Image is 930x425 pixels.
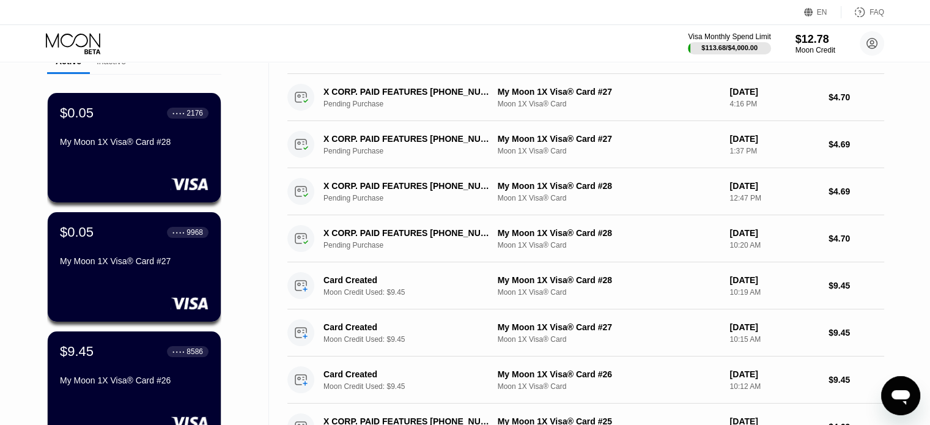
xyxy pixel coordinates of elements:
[829,234,884,243] div: $4.70
[829,281,884,290] div: $9.45
[795,33,835,46] div: $12.78
[48,93,221,202] div: $0.05● ● ● ●2176My Moon 1X Visa® Card #28
[829,375,884,385] div: $9.45
[498,241,720,249] div: Moon 1X Visa® Card
[60,224,94,240] div: $0.05
[729,275,819,285] div: [DATE]
[881,376,920,415] iframe: Button to launch messaging window
[829,328,884,338] div: $9.45
[287,121,884,168] div: X CORP. PAID FEATURES [PHONE_NUMBER] USPending PurchaseMy Moon 1X Visa® Card #27Moon 1X Visa® Car...
[172,350,185,353] div: ● ● ● ●
[498,228,720,238] div: My Moon 1X Visa® Card #28
[287,74,884,121] div: X CORP. PAID FEATURES [PHONE_NUMBER] USPending PurchaseMy Moon 1X Visa® Card #27Moon 1X Visa® Car...
[323,335,504,344] div: Moon Credit Used: $9.45
[729,100,819,108] div: 4:16 PM
[729,87,819,97] div: [DATE]
[498,100,720,108] div: Moon 1X Visa® Card
[729,241,819,249] div: 10:20 AM
[729,322,819,332] div: [DATE]
[729,194,819,202] div: 12:47 PM
[795,46,835,54] div: Moon Credit
[729,181,819,191] div: [DATE]
[60,105,94,121] div: $0.05
[795,33,835,54] div: $12.78Moon Credit
[869,8,884,17] div: FAQ
[287,357,884,404] div: Card CreatedMoon Credit Used: $9.45My Moon 1X Visa® Card #26Moon 1X Visa® Card[DATE]10:12 AM$9.45
[729,382,819,391] div: 10:12 AM
[498,194,720,202] div: Moon 1X Visa® Card
[729,369,819,379] div: [DATE]
[817,8,827,17] div: EN
[729,147,819,155] div: 1:37 PM
[829,187,884,196] div: $4.69
[688,32,770,41] div: Visa Monthly Spend Limit
[323,241,504,249] div: Pending Purchase
[829,92,884,102] div: $4.70
[323,288,504,297] div: Moon Credit Used: $9.45
[498,181,720,191] div: My Moon 1X Visa® Card #28
[60,344,94,360] div: $9.45
[186,109,203,117] div: 2176
[186,228,203,237] div: 9968
[323,147,504,155] div: Pending Purchase
[498,87,720,97] div: My Moon 1X Visa® Card #27
[323,100,504,108] div: Pending Purchase
[498,134,720,144] div: My Moon 1X Visa® Card #27
[323,369,491,379] div: Card Created
[323,87,491,97] div: X CORP. PAID FEATURES [PHONE_NUMBER] US
[60,375,209,385] div: My Moon 1X Visa® Card #26
[172,111,185,115] div: ● ● ● ●
[701,44,758,51] div: $113.68 / $4,000.00
[60,137,209,147] div: My Moon 1X Visa® Card #28
[323,228,491,238] div: X CORP. PAID FEATURES [PHONE_NUMBER] US
[498,369,720,379] div: My Moon 1X Visa® Card #26
[323,181,491,191] div: X CORP. PAID FEATURES [PHONE_NUMBER] US
[688,32,770,54] div: Visa Monthly Spend Limit$113.68/$4,000.00
[841,6,884,18] div: FAQ
[60,256,209,266] div: My Moon 1X Visa® Card #27
[323,322,491,332] div: Card Created
[323,134,491,144] div: X CORP. PAID FEATURES [PHONE_NUMBER] US
[729,335,819,344] div: 10:15 AM
[287,309,884,357] div: Card CreatedMoon Credit Used: $9.45My Moon 1X Visa® Card #27Moon 1X Visa® Card[DATE]10:15 AM$9.45
[287,168,884,215] div: X CORP. PAID FEATURES [PHONE_NUMBER] USPending PurchaseMy Moon 1X Visa® Card #28Moon 1X Visa® Car...
[287,215,884,262] div: X CORP. PAID FEATURES [PHONE_NUMBER] USPending PurchaseMy Moon 1X Visa® Card #28Moon 1X Visa® Car...
[804,6,841,18] div: EN
[729,228,819,238] div: [DATE]
[48,212,221,322] div: $0.05● ● ● ●9968My Moon 1X Visa® Card #27
[287,262,884,309] div: Card CreatedMoon Credit Used: $9.45My Moon 1X Visa® Card #28Moon 1X Visa® Card[DATE]10:19 AM$9.45
[498,322,720,332] div: My Moon 1X Visa® Card #27
[729,134,819,144] div: [DATE]
[172,231,185,234] div: ● ● ● ●
[498,288,720,297] div: Moon 1X Visa® Card
[323,382,504,391] div: Moon Credit Used: $9.45
[498,335,720,344] div: Moon 1X Visa® Card
[323,194,504,202] div: Pending Purchase
[498,147,720,155] div: Moon 1X Visa® Card
[186,347,203,356] div: 8586
[498,275,720,285] div: My Moon 1X Visa® Card #28
[729,288,819,297] div: 10:19 AM
[829,139,884,149] div: $4.69
[323,275,491,285] div: Card Created
[498,382,720,391] div: Moon 1X Visa® Card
